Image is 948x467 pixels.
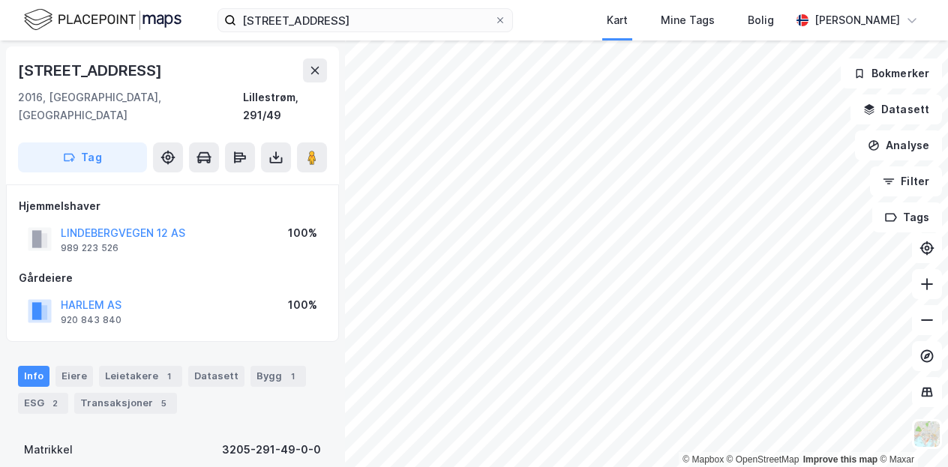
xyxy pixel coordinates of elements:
div: 2016, [GEOGRAPHIC_DATA], [GEOGRAPHIC_DATA] [18,88,243,124]
a: Improve this map [803,454,877,465]
div: Matrikkel [24,441,73,459]
div: Mine Tags [661,11,715,29]
div: Bolig [748,11,774,29]
div: 2 [47,396,62,411]
div: [STREET_ADDRESS] [18,58,165,82]
iframe: Chat Widget [873,395,948,467]
button: Datasett [850,94,942,124]
button: Tags [872,202,942,232]
button: Tag [18,142,147,172]
div: ESG [18,393,68,414]
button: Bokmerker [841,58,942,88]
div: Kart [607,11,628,29]
div: Info [18,366,49,387]
div: Datasett [188,366,244,387]
div: Gårdeiere [19,269,326,287]
div: 1 [285,369,300,384]
div: [PERSON_NAME] [814,11,900,29]
button: Analyse [855,130,942,160]
img: logo.f888ab2527a4732fd821a326f86c7f29.svg [24,7,181,33]
div: 100% [288,224,317,242]
input: Søk på adresse, matrikkel, gårdeiere, leietakere eller personer [236,9,494,31]
div: 3205-291-49-0-0 [222,441,321,459]
div: Hjemmelshaver [19,197,326,215]
div: 989 223 526 [61,242,118,254]
div: Bygg [250,366,306,387]
div: Eiere [55,366,93,387]
a: Mapbox [682,454,724,465]
div: Lillestrøm, 291/49 [243,88,327,124]
div: Leietakere [99,366,182,387]
div: 1 [161,369,176,384]
button: Filter [870,166,942,196]
a: OpenStreetMap [727,454,799,465]
div: Transaksjoner [74,393,177,414]
div: 100% [288,296,317,314]
div: 5 [156,396,171,411]
div: 920 843 840 [61,314,121,326]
